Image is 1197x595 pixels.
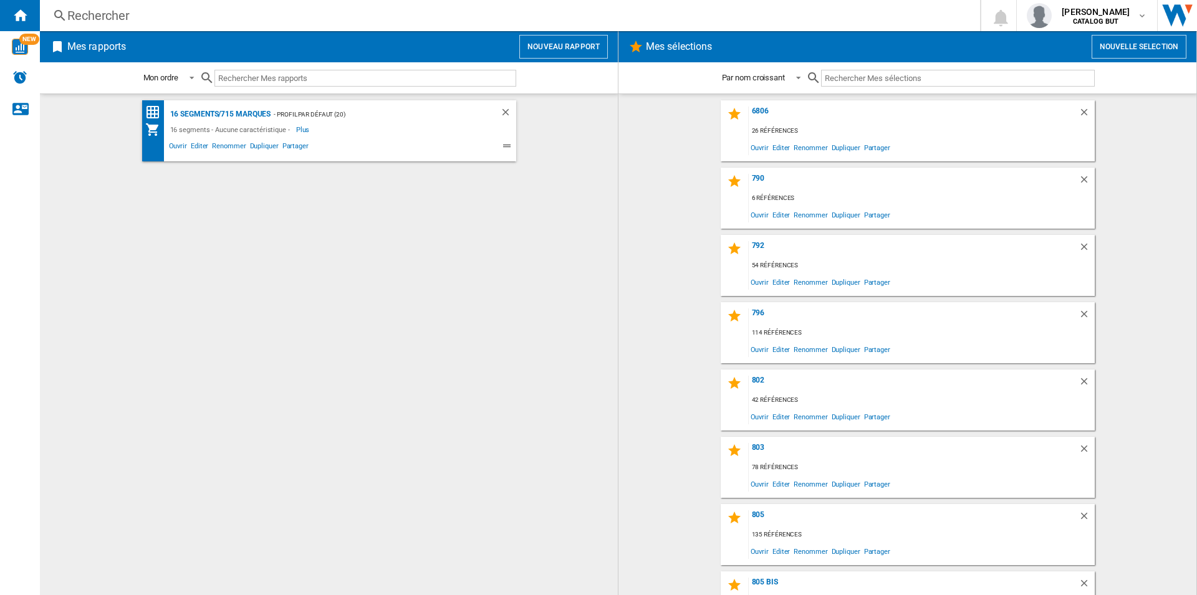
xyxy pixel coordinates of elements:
div: 802 [749,376,1079,393]
div: Supprimer [1079,376,1095,393]
span: Renommer [792,543,829,559]
span: [PERSON_NAME] [1062,6,1130,18]
span: Editer [771,206,792,223]
b: CATALOG BUT [1073,17,1119,26]
span: Dupliquer [830,206,862,223]
span: Ouvrir [749,543,771,559]
div: 6806 [749,107,1079,123]
div: 790 [749,174,1079,191]
div: 6 références [749,191,1095,206]
div: 16 segments/715 marques [167,107,271,122]
span: Ouvrir [749,139,771,156]
h2: Mes rapports [65,35,128,59]
span: Editer [771,341,792,358]
div: 135 références [749,527,1095,543]
div: Mon assortiment [145,122,167,137]
span: Renommer [792,274,829,290]
span: Dupliquer [830,408,862,425]
span: Renommer [792,206,829,223]
div: 803 [749,443,1079,460]
div: Supprimer [1079,174,1095,191]
span: Dupliquer [830,139,862,156]
button: Nouvelle selection [1092,35,1186,59]
span: Ouvrir [749,206,771,223]
span: Dupliquer [830,543,862,559]
div: 26 références [749,123,1095,139]
div: Rechercher [67,7,948,24]
img: wise-card.svg [12,39,28,55]
div: 42 références [749,393,1095,408]
div: Supprimer [1079,308,1095,325]
div: 792 [749,241,1079,258]
span: Editer [771,139,792,156]
span: Partager [281,140,310,155]
div: 805 [749,510,1079,527]
div: Supprimer [1079,443,1095,460]
input: Rechercher Mes rapports [214,70,516,87]
span: Ouvrir [749,274,771,290]
div: 796 [749,308,1079,325]
input: Rechercher Mes sélections [821,70,1095,87]
span: Partager [862,274,892,290]
div: Supprimer [1079,578,1095,594]
span: Editer [771,274,792,290]
div: 114 références [749,325,1095,341]
span: Dupliquer [830,475,862,492]
div: 805 BIS [749,578,1079,594]
span: Dupliquer [830,341,862,358]
span: Editer [771,543,792,559]
span: Ouvrir [749,341,771,358]
h2: Mes sélections [643,35,714,59]
img: profile.jpg [1027,3,1052,28]
div: Supprimer [1079,241,1095,258]
span: Partager [862,139,892,156]
div: - Profil par défaut (20) [271,107,474,122]
span: Partager [862,206,892,223]
span: Ouvrir [167,140,189,155]
span: Dupliquer [830,274,862,290]
span: Renommer [210,140,248,155]
img: alerts-logo.svg [12,70,27,85]
div: Mon ordre [143,73,178,82]
span: Partager [862,408,892,425]
span: Plus [296,122,312,137]
span: Ouvrir [749,408,771,425]
div: Supprimer [1079,510,1095,527]
div: 54 références [749,258,1095,274]
div: Matrice des prix [145,105,167,120]
span: Partager [862,543,892,559]
span: Partager [862,475,892,492]
span: NEW [19,34,39,45]
div: 78 références [749,460,1095,475]
span: Renommer [792,408,829,425]
div: Supprimer [500,107,516,122]
span: Editer [771,408,792,425]
span: Dupliquer [248,140,281,155]
div: 16 segments - Aucune caractéristique - [167,122,296,137]
div: Par nom croissant [722,73,785,82]
span: Editer [771,475,792,492]
span: Ouvrir [749,475,771,492]
div: Supprimer [1079,107,1095,123]
span: Renommer [792,139,829,156]
span: Partager [862,341,892,358]
span: Editer [189,140,210,155]
button: Nouveau rapport [519,35,608,59]
span: Renommer [792,341,829,358]
span: Renommer [792,475,829,492]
